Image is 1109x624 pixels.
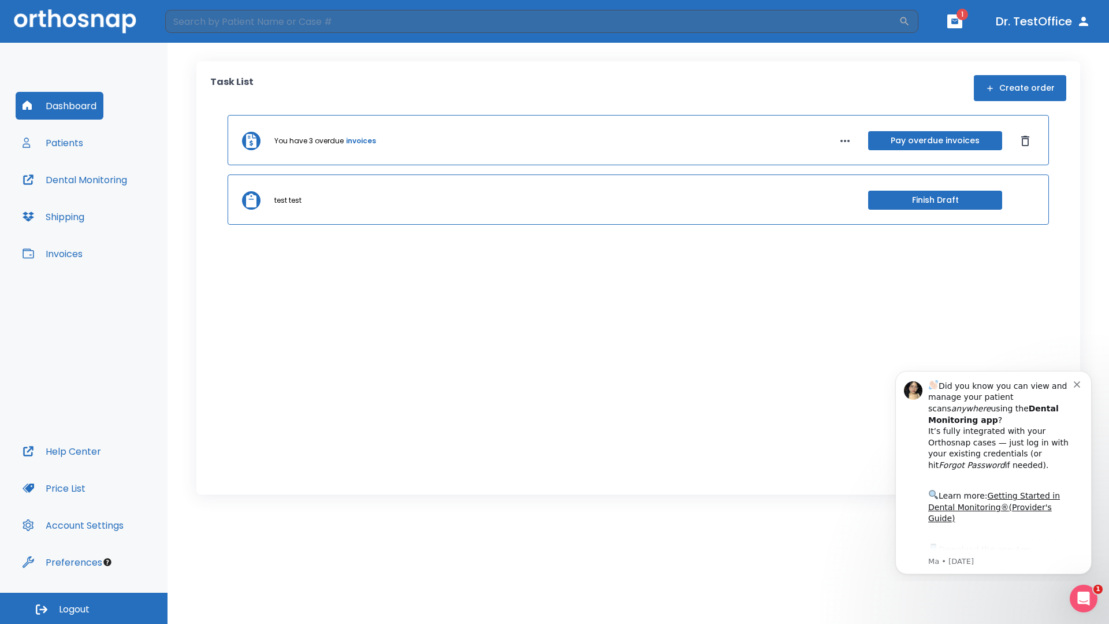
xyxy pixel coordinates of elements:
[59,603,90,616] span: Logout
[14,9,136,33] img: Orthosnap
[957,9,968,20] span: 1
[1070,585,1097,612] iframe: Intercom live chat
[1016,132,1034,150] button: Dismiss
[50,181,196,240] div: Download the app: | ​ Let us know if you need help getting started!
[16,203,91,231] button: Shipping
[1093,585,1103,594] span: 1
[16,548,109,576] button: Preferences
[50,196,196,206] p: Message from Ma, sent 7w ago
[974,75,1066,101] button: Create order
[868,131,1002,150] button: Pay overdue invoices
[16,511,131,539] button: Account Settings
[16,240,90,268] button: Invoices
[196,18,205,27] button: Dismiss notification
[210,75,254,101] p: Task List
[165,10,899,33] input: Search by Patient Name or Case #
[102,557,113,567] div: Tooltip anchor
[16,437,108,465] button: Help Center
[868,191,1002,210] button: Finish Draft
[991,11,1095,32] button: Dr. TestOffice
[50,184,153,205] a: App Store
[16,166,134,194] button: Dental Monitoring
[16,92,103,120] button: Dashboard
[16,474,92,502] button: Price List
[346,136,376,146] a: invoices
[274,136,344,146] p: You have 3 overdue
[878,361,1109,581] iframe: Intercom notifications message
[16,129,90,157] button: Patients
[274,195,302,206] p: test test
